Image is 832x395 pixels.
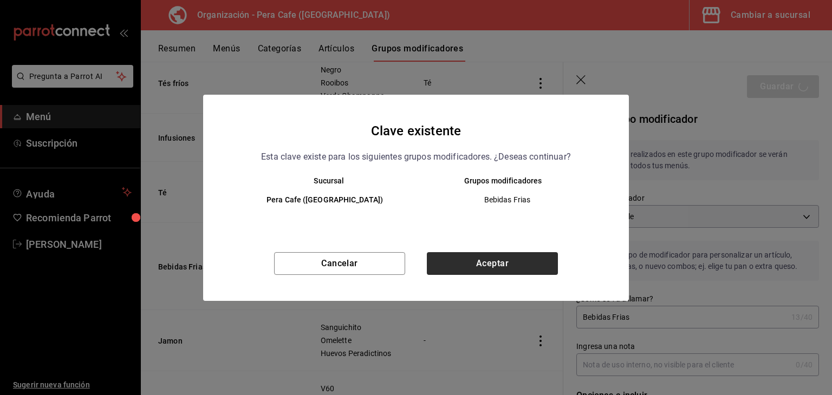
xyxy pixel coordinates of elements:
h6: Pera Cafe ([GEOGRAPHIC_DATA]) [242,194,407,206]
span: Bebidas Frias [425,194,589,205]
th: Sucursal [225,176,416,185]
button: Cancelar [274,252,405,275]
button: Aceptar [427,252,558,275]
p: Esta clave existe para los siguientes grupos modificadores. ¿Deseas continuar? [261,150,571,164]
h4: Clave existente [371,121,461,141]
th: Grupos modificadores [416,176,607,185]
